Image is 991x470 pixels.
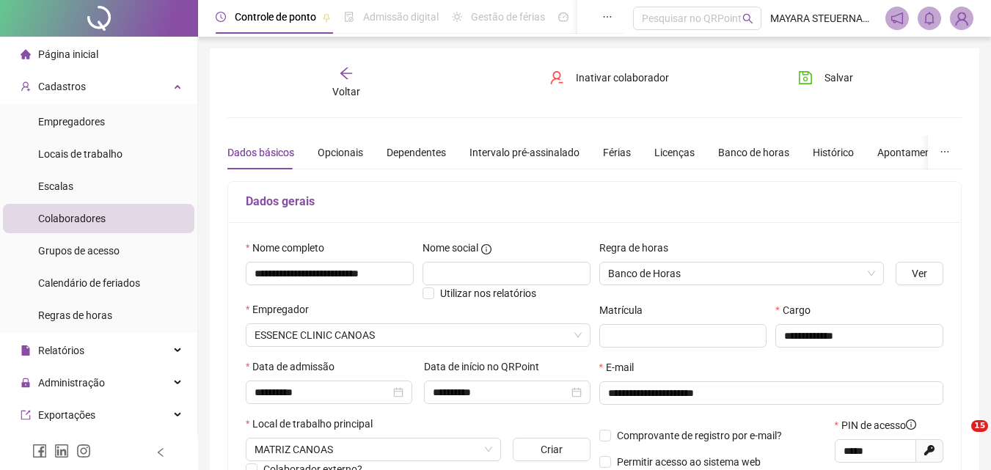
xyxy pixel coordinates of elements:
[928,136,962,169] button: ellipsis
[156,447,166,458] span: left
[387,144,446,161] div: Dependentes
[21,81,31,92] span: user-add
[599,240,678,256] label: Regra de horas
[363,11,439,23] span: Admissão digital
[21,410,31,420] span: export
[227,144,294,161] div: Dados básicos
[469,144,579,161] div: Intervalo pré-assinalado
[423,240,478,256] span: Nome social
[38,116,105,128] span: Empregadores
[38,148,122,160] span: Locais de trabalho
[452,12,462,22] span: sun
[440,287,536,299] span: Utilizar nos relatórios
[906,419,916,430] span: info-circle
[742,13,753,24] span: search
[38,48,98,60] span: Página inicial
[599,359,643,375] label: E-mail
[38,213,106,224] span: Colaboradores
[32,444,47,458] span: facebook
[332,86,360,98] span: Voltar
[54,444,69,458] span: linkedin
[21,345,31,356] span: file
[21,378,31,388] span: lock
[940,147,950,157] span: ellipsis
[813,144,854,161] div: Histórico
[599,302,652,318] label: Matrícula
[538,66,680,89] button: Inativar colaborador
[38,309,112,321] span: Regras de horas
[891,12,904,25] span: notification
[246,240,334,256] label: Nome completo
[941,420,976,455] iframe: Intercom live chat
[246,416,382,432] label: Local de trabalho principal
[38,180,73,192] span: Escalas
[877,144,946,161] div: Apontamentos
[896,262,943,285] button: Ver
[617,456,761,468] span: Permitir acesso ao sistema web
[841,417,916,433] span: PIN de acesso
[255,438,492,460] span: AV FARROUPILHA 3933
[246,359,344,375] label: Data de admissão
[603,144,631,161] div: Férias
[654,144,695,161] div: Licenças
[38,409,95,421] span: Exportações
[602,12,612,22] span: ellipsis
[770,10,877,26] span: MAYARA STEUERNAGEL - ESSENCE CLINIC
[608,262,876,284] span: Banco de Horas
[577,11,635,23] span: Painel do DP
[576,70,669,86] span: Inativar colaborador
[322,13,331,22] span: pushpin
[471,11,545,23] span: Gestão de férias
[216,12,226,22] span: clock-circle
[775,302,819,318] label: Cargo
[38,81,86,92] span: Cadastros
[824,70,853,86] span: Salvar
[38,245,120,257] span: Grupos de acesso
[38,277,140,289] span: Calendário de feriados
[76,444,91,458] span: instagram
[558,12,568,22] span: dashboard
[235,11,316,23] span: Controle de ponto
[246,301,318,317] label: Empregador
[951,7,973,29] img: 76625
[246,193,943,210] h5: Dados gerais
[513,438,590,461] button: Criar
[912,265,927,282] span: Ver
[971,420,988,432] span: 15
[718,144,789,161] div: Banco de horas
[21,49,31,59] span: home
[923,12,936,25] span: bell
[541,441,563,458] span: Criar
[798,70,813,85] span: save
[339,66,354,81] span: arrow-left
[344,12,354,22] span: file-done
[38,377,105,389] span: Administração
[318,144,363,161] div: Opcionais
[255,324,582,346] span: FAX - CENTRO DE SAUDE E BEM ESTAR LTDA
[38,345,84,356] span: Relatórios
[481,244,491,254] span: info-circle
[617,430,782,441] span: Comprovante de registro por e-mail?
[549,70,564,85] span: user-delete
[787,66,864,89] button: Salvar
[424,359,549,375] label: Data de início no QRPoint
